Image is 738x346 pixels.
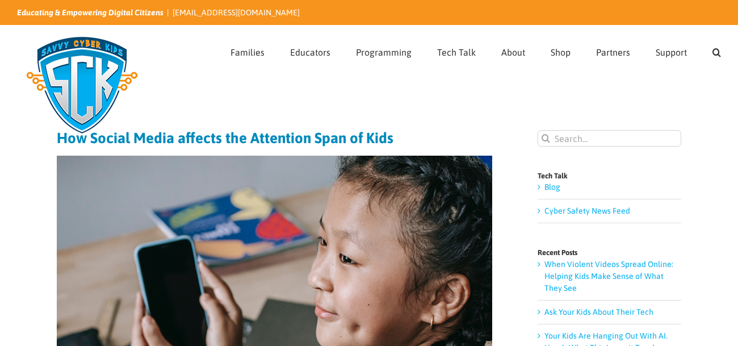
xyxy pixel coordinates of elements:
[437,48,476,57] span: Tech Talk
[290,26,330,76] a: Educators
[538,249,681,256] h4: Recent Posts
[538,130,554,147] input: Search
[544,182,560,191] a: Blog
[437,26,476,76] a: Tech Talk
[656,48,687,57] span: Support
[356,48,412,57] span: Programming
[501,26,525,76] a: About
[551,48,571,57] span: Shop
[596,48,630,57] span: Partners
[538,130,681,147] input: Search...
[551,26,571,76] a: Shop
[544,307,653,316] a: Ask Your Kids About Their Tech
[230,26,721,76] nav: Main Menu
[596,26,630,76] a: Partners
[501,48,525,57] span: About
[538,172,681,180] h4: Tech Talk
[656,26,687,76] a: Support
[230,26,265,76] a: Families
[57,130,492,146] h1: How Social Media affects the Attention Span of Kids
[544,260,673,293] a: When Violent Videos Spread Online: Helping Kids Make Sense of What They See
[290,48,330,57] span: Educators
[544,206,630,215] a: Cyber Safety News Feed
[712,26,721,76] a: Search
[173,8,300,17] a: [EMAIL_ADDRESS][DOMAIN_NAME]
[356,26,412,76] a: Programming
[17,8,163,17] i: Educating & Empowering Digital Citizens
[230,48,265,57] span: Families
[17,28,147,142] img: Savvy Cyber Kids Logo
